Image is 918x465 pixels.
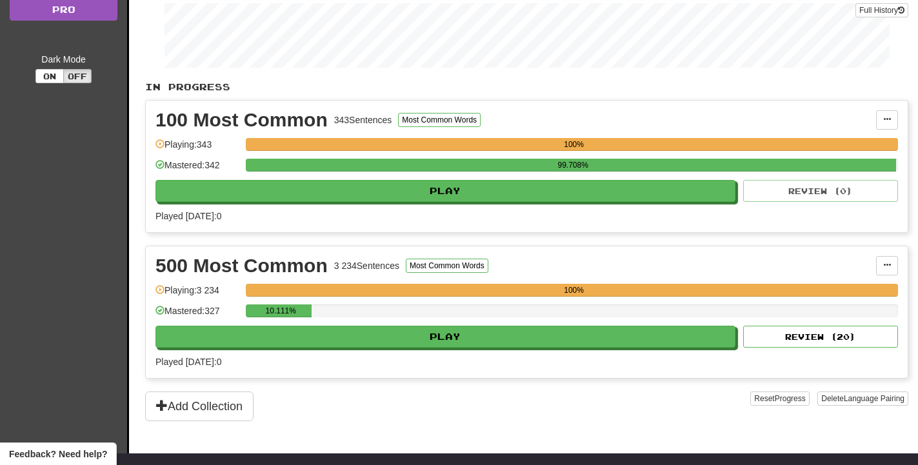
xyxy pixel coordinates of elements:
button: DeleteLanguage Pairing [817,391,908,406]
button: Full History [855,3,908,17]
div: 3 234 Sentences [334,259,399,272]
button: Most Common Words [398,113,481,127]
p: In Progress [145,81,908,94]
span: Language Pairing [844,394,904,403]
div: Dark Mode [10,53,117,66]
div: 100% [250,284,898,297]
button: Most Common Words [406,259,488,273]
button: Add Collection [145,391,254,421]
span: Played [DATE]: 0 [155,211,221,221]
button: Review (0) [743,180,898,202]
div: Mastered: 327 [155,304,239,326]
div: Playing: 3 234 [155,284,239,305]
button: Off [63,69,92,83]
button: Play [155,326,735,348]
div: 100% [250,138,898,151]
span: Progress [775,394,806,403]
div: 343 Sentences [334,114,392,126]
button: ResetProgress [750,391,809,406]
div: 100 Most Common [155,110,328,130]
button: Play [155,180,735,202]
button: On [35,69,64,83]
div: 500 Most Common [155,256,328,275]
span: Played [DATE]: 0 [155,357,221,367]
button: Review (20) [743,326,898,348]
div: 10.111% [250,304,312,317]
div: 99.708% [250,159,896,172]
div: Mastered: 342 [155,159,239,180]
div: Playing: 343 [155,138,239,159]
span: Open feedback widget [9,448,107,460]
